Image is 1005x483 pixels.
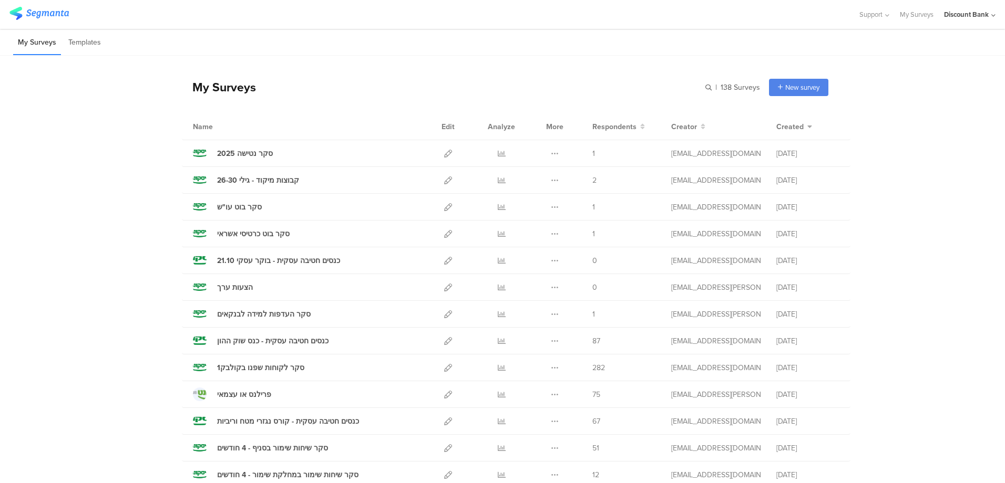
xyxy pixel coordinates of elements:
[193,387,271,401] a: פרילנס או עצמאי
[671,228,761,239] div: eden.nabet@dbank.co.il
[592,309,595,320] span: 1
[776,282,839,293] div: [DATE]
[592,362,605,373] span: 282
[217,469,358,480] div: סקר שיחות שימור במחלקת שימור - 4 חודשים
[776,309,839,320] div: [DATE]
[592,228,595,239] span: 1
[776,362,839,373] div: [DATE]
[671,202,761,213] div: eden.nabet@dbank.co.il
[671,255,761,266] div: anat.gilad@dbank.co.il
[776,389,839,400] div: [DATE]
[671,282,761,293] div: hofit.refael@dbank.co.il
[785,82,819,92] span: New survey
[592,282,597,293] span: 0
[217,416,359,427] div: כנסים חטיבה עסקית - קורס נגזרי מטח וריביות
[671,175,761,186] div: anat.gilad@dbank.co.il
[193,307,311,321] a: סקר העדפות למידה לבנקאים
[182,78,256,96] div: My Surveys
[592,121,637,132] span: Respondents
[671,443,761,454] div: anat.gilad@dbank.co.il
[671,389,761,400] div: hofit.refael@dbank.co.il
[592,335,600,346] span: 87
[193,280,253,294] a: הצעות ערך
[217,443,328,454] div: סקר שיחות שימור בסניף - 4 חודשים
[944,9,989,19] div: Discount Bank
[671,362,761,373] div: eden.nabet@dbank.co.il
[217,335,329,346] div: כנסים חטיבה עסקית - כנס שוק ההון
[776,175,839,186] div: [DATE]
[217,389,271,400] div: פרילנס או עצמאי
[217,362,304,373] div: סקר לקוחות שפנו בקולבק1
[592,389,600,400] span: 75
[671,121,697,132] span: Creator
[217,309,311,320] div: סקר העדפות למידה לבנקאים
[776,469,839,480] div: [DATE]
[9,7,69,20] img: segmanta logo
[592,469,599,480] span: 12
[592,175,597,186] span: 2
[193,334,329,348] a: כנסים חטיבה עסקית - כנס שוק ההון
[671,416,761,427] div: anat.gilad@dbank.co.il
[193,121,256,132] div: Name
[776,121,804,132] span: Created
[776,335,839,346] div: [DATE]
[217,202,262,213] div: סקר בוט עו"ש
[193,468,358,481] a: סקר שיחות שימור במחלקת שימור - 4 חודשים
[193,414,359,428] a: כנסים חטיבה עסקית - קורס נגזרי מטח וריביות
[193,441,328,455] a: סקר שיחות שימור בסניף - 4 חודשים
[217,255,340,266] div: כנסים חטיבה עסקית - בוקר עסקי 21.10
[671,335,761,346] div: anat.gilad@dbank.co.il
[671,469,761,480] div: anat.gilad@dbank.co.il
[721,82,760,93] span: 138 Surveys
[193,361,304,374] a: סקר לקוחות שפנו בקולבק1
[13,30,61,55] li: My Surveys
[217,282,253,293] div: הצעות ערך
[193,254,340,267] a: כנסים חטיבה עסקית - בוקר עסקי 21.10
[543,113,566,140] div: More
[592,443,599,454] span: 51
[776,255,839,266] div: [DATE]
[592,416,600,427] span: 67
[592,148,595,159] span: 1
[859,9,883,19] span: Support
[776,121,812,132] button: Created
[592,202,595,213] span: 1
[193,200,262,214] a: סקר בוט עו"ש
[193,173,299,187] a: קבוצות מיקוד - גילי 26-30
[776,443,839,454] div: [DATE]
[486,113,517,140] div: Analyze
[193,227,290,240] a: סקר בוט כרטיסי אשראי
[437,113,459,140] div: Edit
[193,146,273,160] a: 2025 סקר נטישה
[776,148,839,159] div: [DATE]
[776,416,839,427] div: [DATE]
[217,175,299,186] div: קבוצות מיקוד - גילי 26-30
[671,148,761,159] div: anat.gilad@dbank.co.il
[217,228,290,239] div: סקר בוט כרטיסי אשראי
[592,255,597,266] span: 0
[671,121,705,132] button: Creator
[776,202,839,213] div: [DATE]
[671,309,761,320] div: hofit.refael@dbank.co.il
[64,30,106,55] li: Templates
[592,121,645,132] button: Respondents
[776,228,839,239] div: [DATE]
[217,148,273,159] div: 2025 סקר נטישה
[714,82,719,93] span: |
